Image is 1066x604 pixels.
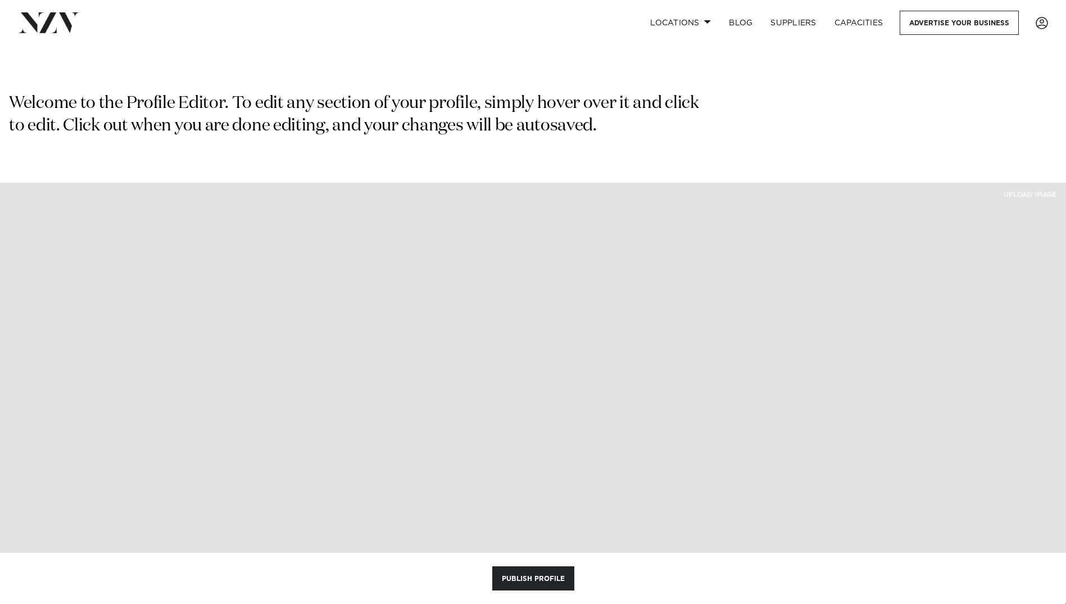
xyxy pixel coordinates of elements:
button: UPLOAD IMAGE [994,183,1066,207]
a: Capacities [825,11,892,35]
p: Welcome to the Profile Editor. To edit any section of your profile, simply hover over it and clic... [9,93,704,138]
a: Advertise your business [900,11,1019,35]
a: BLOG [720,11,761,35]
button: Publish Profile [492,566,574,591]
a: SUPPLIERS [761,11,825,35]
img: nzv-logo.png [18,12,79,33]
a: Locations [641,11,720,35]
